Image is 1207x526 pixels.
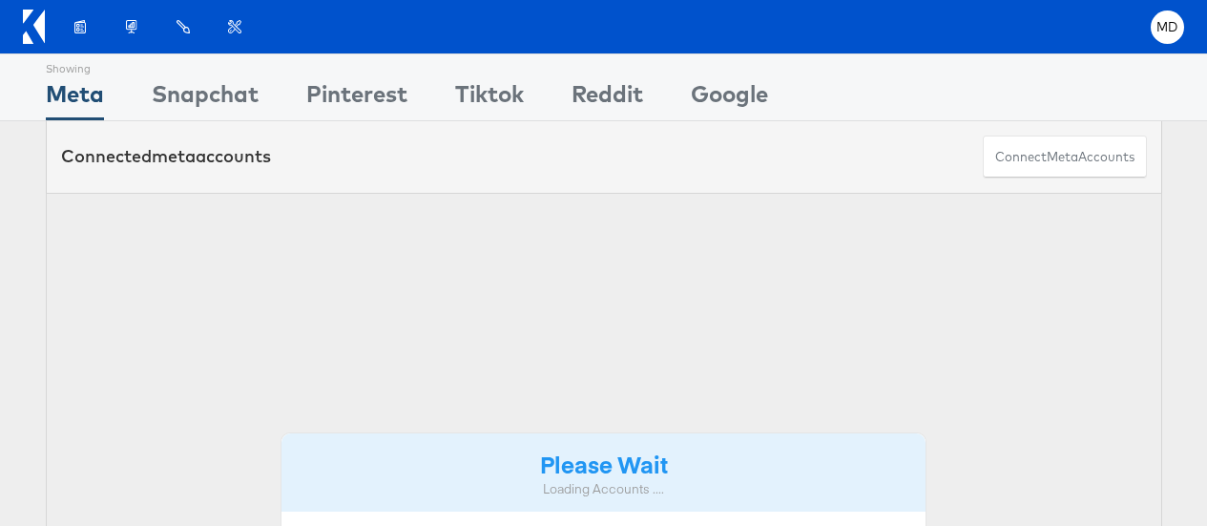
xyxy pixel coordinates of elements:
[152,77,259,120] div: Snapchat
[1047,148,1078,166] span: meta
[46,54,104,77] div: Showing
[572,77,643,120] div: Reddit
[152,145,196,167] span: meta
[455,77,524,120] div: Tiktok
[1156,21,1178,33] span: MD
[61,144,271,169] div: Connected accounts
[540,448,668,479] strong: Please Wait
[306,77,407,120] div: Pinterest
[983,136,1147,179] button: ConnectmetaAccounts
[296,480,912,498] div: Loading Accounts ....
[46,77,104,120] div: Meta
[691,77,768,120] div: Google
